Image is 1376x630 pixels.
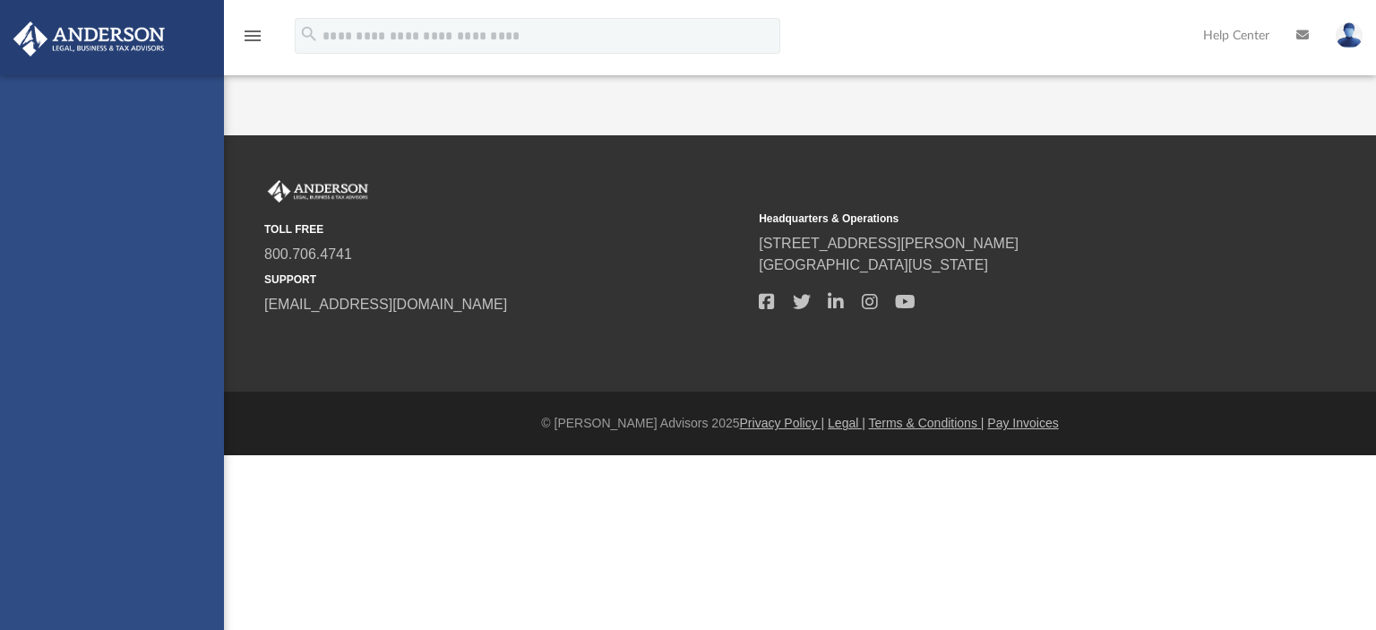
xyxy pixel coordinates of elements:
a: Privacy Policy | [740,416,825,430]
small: Headquarters & Operations [759,211,1241,227]
a: [EMAIL_ADDRESS][DOMAIN_NAME] [264,297,507,312]
i: menu [242,25,263,47]
a: 800.706.4741 [264,246,352,262]
img: Anderson Advisors Platinum Portal [264,180,372,203]
small: TOLL FREE [264,221,746,237]
i: search [299,24,319,44]
img: Anderson Advisors Platinum Portal [8,22,170,56]
small: SUPPORT [264,272,746,288]
a: Terms & Conditions | [869,416,985,430]
a: Pay Invoices [987,416,1058,430]
a: [GEOGRAPHIC_DATA][US_STATE] [759,257,988,272]
a: menu [242,34,263,47]
a: [STREET_ADDRESS][PERSON_NAME] [759,236,1019,251]
img: User Pic [1336,22,1363,48]
a: Legal | [828,416,865,430]
div: © [PERSON_NAME] Advisors 2025 [224,414,1376,433]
